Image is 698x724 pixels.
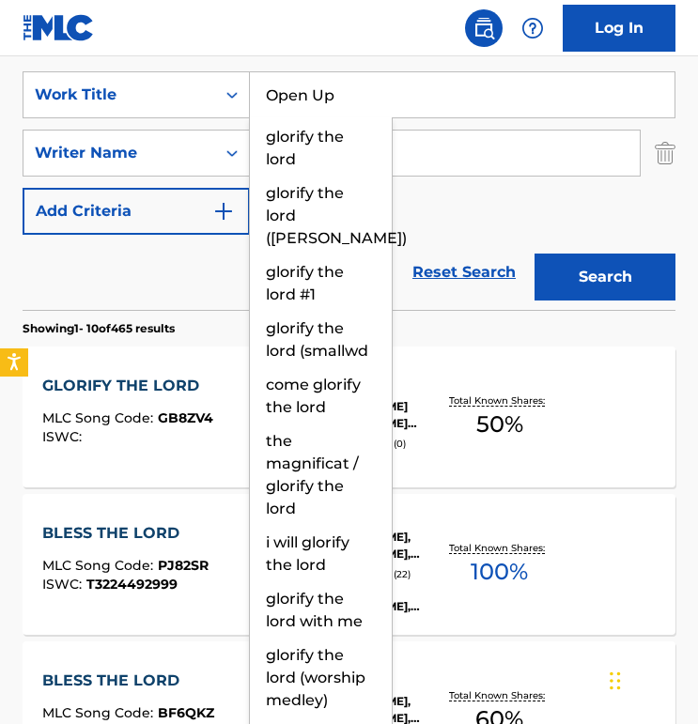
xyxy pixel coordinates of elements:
[266,184,407,247] span: glorify the lord ([PERSON_NAME])
[42,375,213,397] div: GLORIFY THE LORD
[42,576,86,593] span: ISWC :
[521,17,544,39] img: help
[23,71,675,310] form: Search Form
[266,319,368,360] span: glorify the lord (smallwd
[86,576,178,593] span: T3224492999
[449,688,550,702] p: Total Known Shares:
[535,254,675,300] button: Search
[465,9,503,47] a: Public Search
[35,142,204,164] div: Writer Name
[158,557,209,574] span: PJ82SR
[23,347,675,487] a: GLORIFY THE LORDMLC Song Code:GB8ZV4ISWC:Writers (4)[PERSON_NAME] [PERSON_NAME] [PERSON_NAME], [P...
[23,494,675,635] a: BLESS THE LORDMLC Song Code:PJ82SRISWC:T3224492999Writers (3)[PERSON_NAME], [PERSON_NAME], [PERSO...
[42,670,214,692] div: BLESS THE LORD
[610,653,621,709] div: Drag
[42,409,158,426] span: MLC Song Code :
[473,17,495,39] img: search
[42,428,86,445] span: ISWC :
[604,634,698,724] iframe: Chat Widget
[35,84,204,106] div: Work Title
[266,376,361,416] span: come glorify the lord
[266,533,349,574] span: i will glorify the lord
[471,555,528,589] span: 100 %
[42,557,158,574] span: MLC Song Code :
[158,704,214,721] span: BF6QKZ
[266,646,365,709] span: glorify the lord (worship medley)
[655,130,675,177] img: Delete Criterion
[476,408,523,441] span: 50 %
[266,590,363,630] span: glorify the lord with me
[266,432,359,517] span: the magnificat / glorify the lord
[449,393,550,408] p: Total Known Shares:
[403,252,525,293] a: Reset Search
[23,188,250,235] button: Add Criteria
[42,704,158,721] span: MLC Song Code :
[23,320,175,337] p: Showing 1 - 10 of 465 results
[23,14,95,41] img: MLC Logo
[266,128,344,168] span: glorify the lord
[514,9,551,47] div: Help
[449,541,550,555] p: Total Known Shares:
[563,5,675,52] a: Log In
[212,200,235,223] img: 9d2ae6d4665cec9f34b9.svg
[158,409,213,426] span: GB8ZV4
[266,263,344,303] span: glorify the lord #1
[42,522,209,545] div: BLESS THE LORD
